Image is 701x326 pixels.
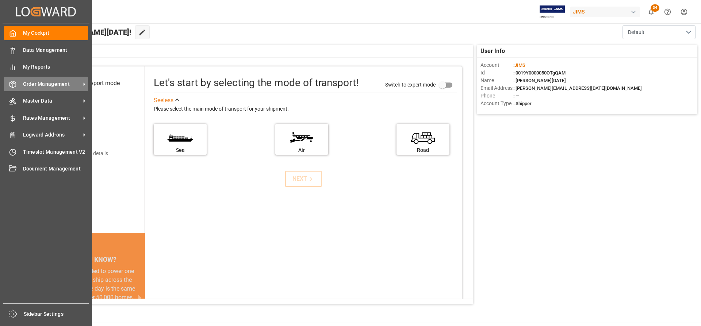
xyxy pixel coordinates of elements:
[570,5,643,19] button: JIMS
[24,310,89,318] span: Sidebar Settings
[480,69,513,77] span: Id
[513,85,642,91] span: : [PERSON_NAME][EMAIL_ADDRESS][DATE][DOMAIN_NAME]
[4,26,88,40] a: My Cockpit
[48,267,136,319] div: The energy needed to power one large container ship across the ocean in a single day is the same ...
[154,96,173,105] div: See less
[23,97,81,105] span: Master Data
[513,101,532,106] span: : Shipper
[570,7,640,17] div: JIMS
[4,60,88,74] a: My Reports
[513,78,566,83] span: : [PERSON_NAME][DATE]
[279,146,325,154] div: Air
[23,114,81,122] span: Rates Management
[480,47,505,55] span: User Info
[285,171,322,187] button: NEXT
[659,4,676,20] button: Help Center
[30,25,131,39] span: Hello [PERSON_NAME][DATE]!
[23,165,88,173] span: Document Management
[623,25,696,39] button: open menu
[23,63,88,71] span: My Reports
[513,62,525,68] span: :
[513,93,519,99] span: : —
[154,105,457,114] div: Please select the main mode of transport for your shipment.
[292,174,315,183] div: NEXT
[157,146,203,154] div: Sea
[23,46,88,54] span: Data Management
[628,28,644,36] span: Default
[480,92,513,100] span: Phone
[4,162,88,176] a: Document Management
[385,81,436,87] span: Switch to expert mode
[480,100,513,107] span: Account Type
[400,146,446,154] div: Road
[643,4,659,20] button: show 34 new notifications
[513,70,566,76] span: : 0019Y0000050OTgQAM
[23,131,81,139] span: Logward Add-ons
[480,84,513,92] span: Email Address
[651,4,659,12] span: 34
[39,252,145,267] div: DID YOU KNOW?
[480,77,513,84] span: Name
[23,80,81,88] span: Order Management
[480,61,513,69] span: Account
[4,145,88,159] a: Timeslot Management V2
[23,29,88,37] span: My Cockpit
[514,62,525,68] span: JIMS
[23,148,88,156] span: Timeslot Management V2
[154,75,359,91] div: Let's start by selecting the mode of transport!
[540,5,565,18] img: Exertis%20JAM%20-%20Email%20Logo.jpg_1722504956.jpg
[4,43,88,57] a: Data Management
